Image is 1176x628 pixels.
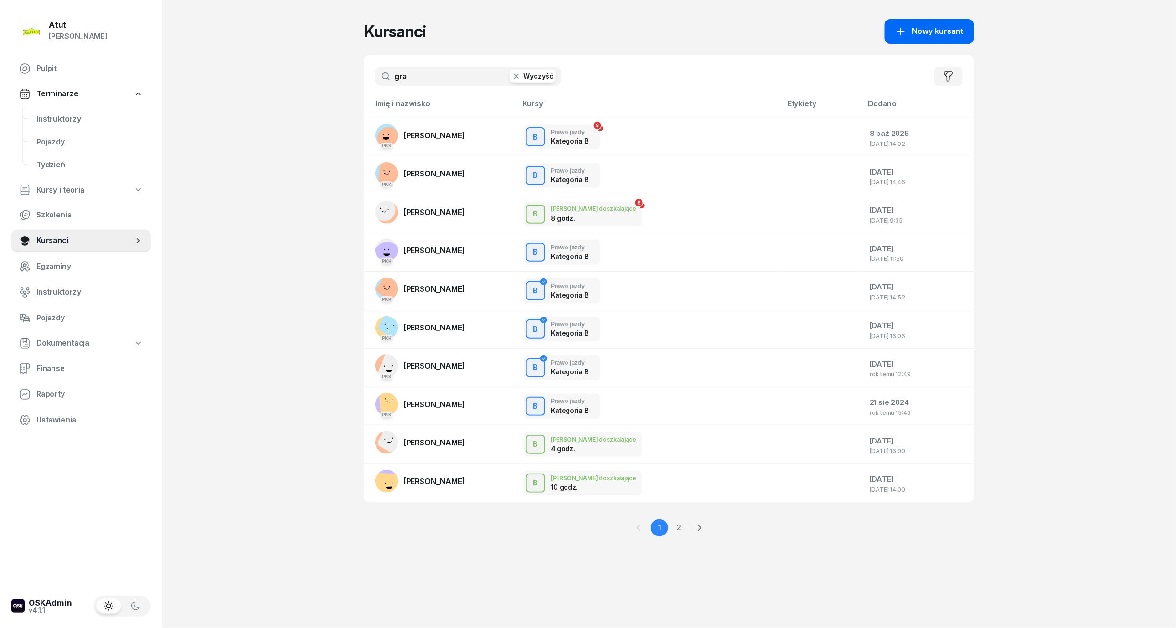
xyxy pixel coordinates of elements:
[375,316,465,339] a: PKK[PERSON_NAME]
[404,400,465,409] span: [PERSON_NAME]
[551,444,600,453] div: 4 godz.
[11,599,25,613] img: logo-xs-dark@2x.png
[529,129,542,145] div: B
[380,412,394,418] div: PKK
[11,204,151,226] a: Szkolenia
[375,354,465,377] a: PKK[PERSON_NAME]
[551,368,588,376] div: Kategoria B
[870,204,967,216] div: [DATE]
[36,184,84,196] span: Kursy i teoria
[551,398,588,404] div: Prawo jazdy
[29,131,151,154] a: Pojazdy
[11,332,151,354] a: Dokumentacja
[870,179,967,185] div: [DATE] 14:46
[870,294,967,300] div: [DATE] 14:52
[36,388,143,401] span: Raporty
[870,319,967,332] div: [DATE]
[529,436,542,453] div: B
[651,519,668,536] a: 1
[526,281,545,300] button: B
[526,397,545,416] button: B
[49,21,107,29] div: Atut
[11,307,151,329] a: Pojazdy
[11,409,151,432] a: Ustawienia
[870,333,967,339] div: [DATE] 16:06
[526,205,545,224] button: B
[529,167,542,184] div: B
[912,25,964,38] span: Nowy kursant
[380,258,394,264] div: PKK
[529,283,542,299] div: B
[870,410,967,416] div: rok temu 15:49
[670,519,687,536] a: 2
[380,181,394,187] div: PKK
[36,312,143,324] span: Pojazdy
[29,108,151,131] a: Instruktorzy
[551,406,588,414] div: Kategoria B
[529,360,542,376] div: B
[380,143,394,149] div: PKK
[551,291,588,299] div: Kategoria B
[404,284,465,294] span: [PERSON_NAME]
[36,362,143,375] span: Finanse
[529,398,542,414] div: B
[375,239,465,262] a: PKK[PERSON_NAME]
[404,323,465,332] span: [PERSON_NAME]
[551,360,588,366] div: Prawo jazdy
[36,113,143,125] span: Instruktorzy
[870,396,967,409] div: 21 sie 2024
[36,260,143,273] span: Egzaminy
[551,475,636,481] div: [PERSON_NAME] doszkalające
[404,131,465,140] span: [PERSON_NAME]
[551,483,600,491] div: 10 godz.
[870,256,967,262] div: [DATE] 11:50
[885,19,974,44] button: Nowy kursant
[29,599,72,607] div: OSKAdmin
[551,436,636,443] div: [PERSON_NAME] doszkalające
[364,23,426,40] h1: Kursanci
[11,281,151,304] a: Instruktorzy
[404,169,465,178] span: [PERSON_NAME]
[36,62,143,75] span: Pulpit
[11,57,151,80] a: Pulpit
[551,137,588,145] div: Kategoria B
[870,166,967,178] div: [DATE]
[36,337,89,350] span: Dokumentacja
[36,88,78,100] span: Terminarze
[404,361,465,371] span: [PERSON_NAME]
[375,470,465,493] a: [PERSON_NAME]
[551,214,600,222] div: 8 godz.
[375,162,465,185] a: PKK[PERSON_NAME]
[782,97,862,118] th: Etykiety
[870,448,967,454] div: [DATE] 16:00
[375,278,465,300] a: PKK[PERSON_NAME]
[375,201,465,224] a: [PERSON_NAME]
[551,244,588,250] div: Prawo jazdy
[36,235,134,247] span: Kursanci
[870,358,967,371] div: [DATE]
[36,414,143,426] span: Ustawienia
[529,244,542,260] div: B
[11,229,151,252] a: Kursanci
[380,335,394,341] div: PKK
[870,435,967,447] div: [DATE]
[404,207,465,217] span: [PERSON_NAME]
[49,30,107,42] div: [PERSON_NAME]
[526,166,545,185] button: B
[36,159,143,171] span: Tydzień
[870,281,967,293] div: [DATE]
[36,136,143,148] span: Pojazdy
[870,473,967,485] div: [DATE]
[551,206,636,212] div: [PERSON_NAME] doszkalające
[11,83,151,105] a: Terminarze
[529,206,542,222] div: B
[551,167,588,174] div: Prawo jazdy
[551,329,588,337] div: Kategoria B
[375,431,465,454] a: [PERSON_NAME]
[551,129,588,135] div: Prawo jazdy
[36,286,143,299] span: Instruktorzy
[526,243,545,262] button: B
[870,127,967,140] div: 8 paź 2025
[526,127,545,146] button: B
[526,319,545,339] button: B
